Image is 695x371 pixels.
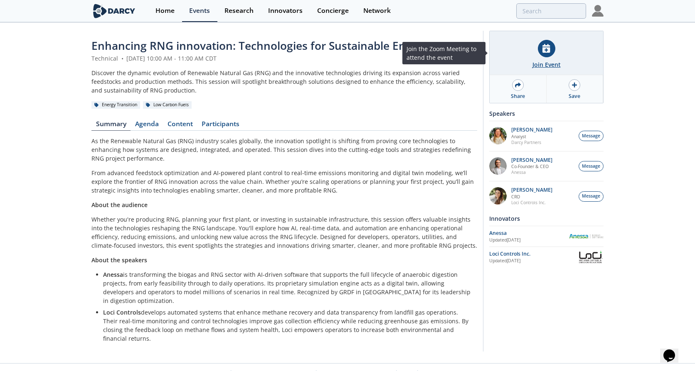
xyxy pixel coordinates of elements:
[489,237,569,244] div: Updated [DATE]
[511,194,552,200] p: CRO
[489,229,569,237] div: Anessa
[91,101,140,109] div: Energy Transition
[569,234,604,239] img: Anessa
[91,168,477,195] p: From advanced feedstock optimization and AI-powered plant control to real-time emissions monitori...
[511,164,552,169] p: Co-Founder & CEO
[363,7,391,14] div: Network
[163,121,197,131] a: Content
[532,60,561,69] div: Join Event
[511,139,552,145] p: Darcy Partners
[103,271,123,278] strong: Anessa
[511,93,525,100] div: Share
[489,187,507,205] img: 737ad19b-6c50-4cdf-92c7-29f5966a019e
[592,5,604,17] img: Profile
[131,121,163,131] a: Agenda
[489,157,507,175] img: 1fdb2308-3d70-46db-bc64-f6eabefcce4d
[579,191,604,202] button: Message
[317,7,349,14] div: Concierge
[268,7,303,14] div: Innovators
[91,68,477,95] div: Discover the dynamic evolution of Renewable Natural Gas (RNG) and the innovative technologies dri...
[103,270,471,305] p: is transforming the biogas and RNG sector with AI-driven software that supports the full lifecycl...
[91,38,429,53] span: Enhancing RNG innovation: Technologies for Sustainable Energy
[516,3,586,19] input: Advanced Search
[489,106,604,121] div: Speakers
[489,229,604,244] a: Anessa Updated[DATE] Anessa
[660,338,687,363] iframe: chat widget
[579,131,604,141] button: Message
[91,137,477,163] p: As the Renewable Natural Gas (RNG) industry scales globally, the innovation spotlight is shifting...
[91,201,148,209] strong: About the audience
[103,308,141,316] strong: Loci Controls
[91,256,147,264] strong: About the speakers
[189,7,210,14] div: Events
[511,187,552,193] p: [PERSON_NAME]
[511,169,552,175] p: Anessa
[103,308,471,343] p: develops automated systems that enhance methane recovery and data transparency from landfill gas ...
[91,4,137,18] img: logo-wide.svg
[120,54,125,62] span: •
[577,250,604,264] img: Loci Controls Inc.
[569,93,580,100] div: Save
[511,134,552,139] p: Analyst
[579,161,604,171] button: Message
[489,127,507,144] img: fddc0511-1997-4ded-88a0-30228072d75f
[91,215,477,250] p: Whether you're producing RNG, planning your first plant, or investing in sustainable infrastructu...
[224,7,254,14] div: Research
[197,121,244,131] a: Participants
[155,7,175,14] div: Home
[511,127,552,133] p: [PERSON_NAME]
[489,250,604,264] a: Loci Controls Inc. Updated[DATE] Loci Controls Inc.
[582,133,600,139] span: Message
[489,258,577,264] div: Updated [DATE]
[91,54,477,63] div: Technical [DATE] 10:00 AM - 11:00 AM CDT
[489,250,577,258] div: Loci Controls Inc.
[511,200,552,205] p: Loci Controls Inc.
[91,121,131,131] a: Summary
[143,101,192,109] div: Low Carbon Fuels
[489,211,604,226] div: Innovators
[582,163,600,170] span: Message
[582,193,600,200] span: Message
[511,157,552,163] p: [PERSON_NAME]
